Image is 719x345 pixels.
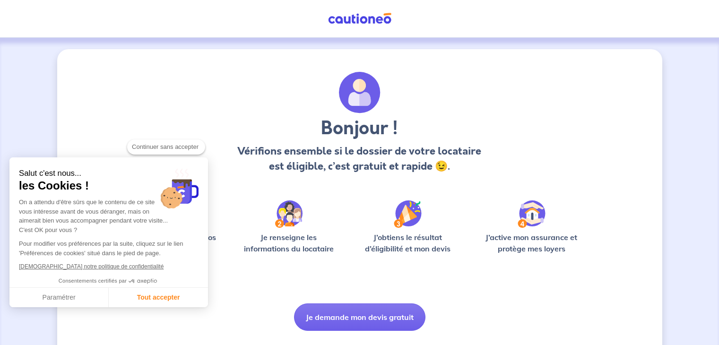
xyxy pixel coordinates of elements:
h3: Bonjour ! [235,117,484,140]
p: Pour modifier vos préférences par la suite, cliquez sur le lien 'Préférences de cookies' situé da... [19,239,199,258]
small: Salut c'est nous... [19,169,199,179]
img: /static/f3e743aab9439237c3e2196e4328bba9/Step-3.svg [394,200,422,228]
button: Paramétrer [9,288,109,308]
button: Consentements certifiés par [54,275,164,287]
img: Cautioneo [324,13,395,25]
button: Tout accepter [109,288,208,308]
p: Je renseigne les informations du locataire [238,232,340,254]
svg: Axeptio [129,267,157,295]
button: Continuer sans accepter [127,139,205,155]
button: Je demande mon devis gratuit [294,303,425,331]
p: Vérifions ensemble si le dossier de votre locataire est éligible, c’est gratuit et rapide 😉. [235,144,484,174]
span: les Cookies ! [19,179,199,193]
p: J’obtiens le résultat d’éligibilité et mon devis [355,232,461,254]
img: archivate [339,72,381,113]
div: On a attendu d'être sûrs que le contenu de ce site vous intéresse avant de vous déranger, mais on... [19,198,199,234]
span: Continuer sans accepter [132,142,200,152]
a: [DEMOGRAPHIC_DATA] notre politique de confidentialité [19,263,164,270]
img: /static/c0a346edaed446bb123850d2d04ad552/Step-2.svg [275,200,303,228]
p: J’active mon assurance et protège mes loyers [476,232,587,254]
span: Consentements certifiés par [59,278,127,284]
img: /static/bfff1cf634d835d9112899e6a3df1a5d/Step-4.svg [518,200,546,228]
